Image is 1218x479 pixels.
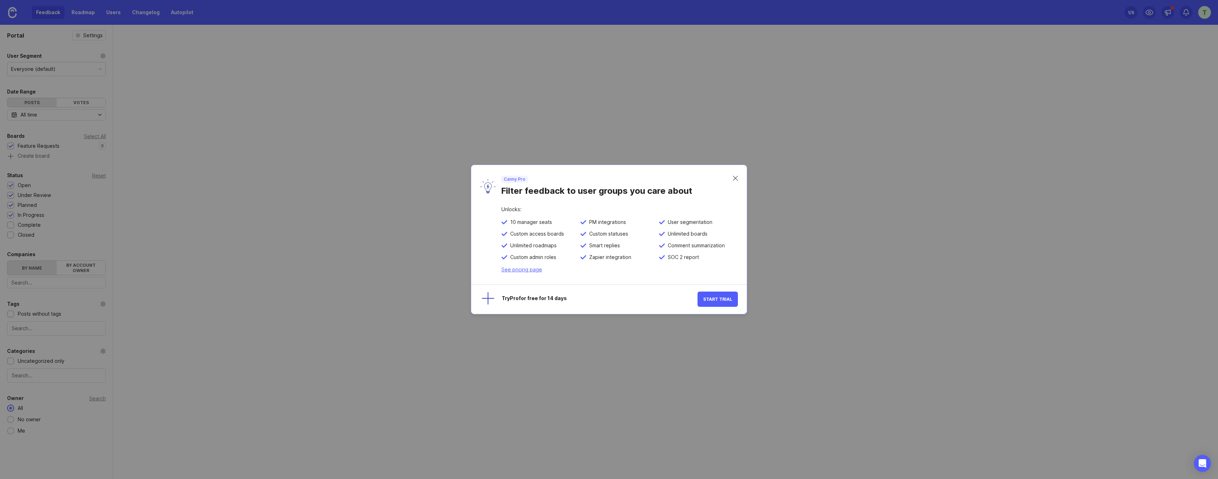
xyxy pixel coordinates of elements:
span: PM integrations [586,219,626,225]
p: Canny Pro [504,176,525,182]
span: Smart replies [586,242,620,249]
span: Custom access boards [507,231,564,237]
span: Unlimited roadmaps [507,242,557,249]
div: Unlocks: [501,207,738,219]
img: lyW0TRAiArAAAAAASUVORK5CYII= [480,179,496,193]
div: Filter feedback to user groups you care about [501,183,733,196]
span: 10 manager seats [507,219,552,225]
button: Start Trial [698,292,738,307]
span: SOC 2 report [665,254,699,260]
span: Unlimited boards [665,231,707,237]
a: See pricing page [501,266,542,272]
div: Open Intercom Messenger [1194,455,1211,472]
span: Custom statuses [586,231,628,237]
span: Zapier integration [586,254,631,260]
span: Comment summarization [665,242,725,249]
div: Try Pro for free for 14 days [502,296,698,303]
span: Custom admin roles [507,254,556,260]
span: Start Trial [703,297,732,302]
span: User segmentation [665,219,712,225]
